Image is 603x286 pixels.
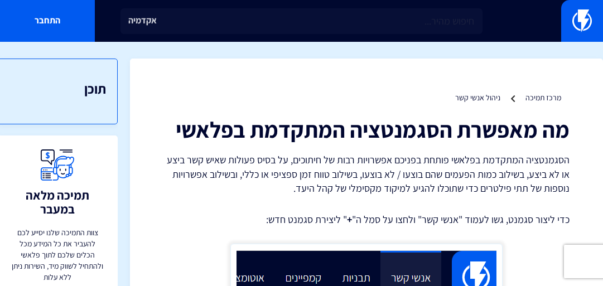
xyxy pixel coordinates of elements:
[163,153,570,196] p: הסגמנטציה המתקדמת בפלאשי פותחת בפניכם אפשרויות רבות של חיתוכים, על בסיס פעולות שאיש קשר ביצע או ל...
[163,212,570,227] p: כדי ליצור סגמנט, גשו לעמוד "אנשי קשר" ולחצו על סמל ה" " ליצירת סגמנט חדש:
[163,117,570,142] h1: מה מאפשרת הסגמנטציה המתקדמת בפלאשי
[120,8,483,34] input: חיפוש מהיר...
[9,81,106,96] h3: תוכן
[525,93,561,103] a: מרכז תמיכה
[347,213,352,226] strong: +
[455,93,500,103] a: ניהול אנשי קשר
[11,188,104,215] h3: תמיכה מלאה במעבר
[11,227,104,283] p: צוות התמיכה שלנו יסייע לכם להעביר את כל המידע מכל הכלים שלכם לתוך פלאשי ולהתחיל לשווק מיד, השירות...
